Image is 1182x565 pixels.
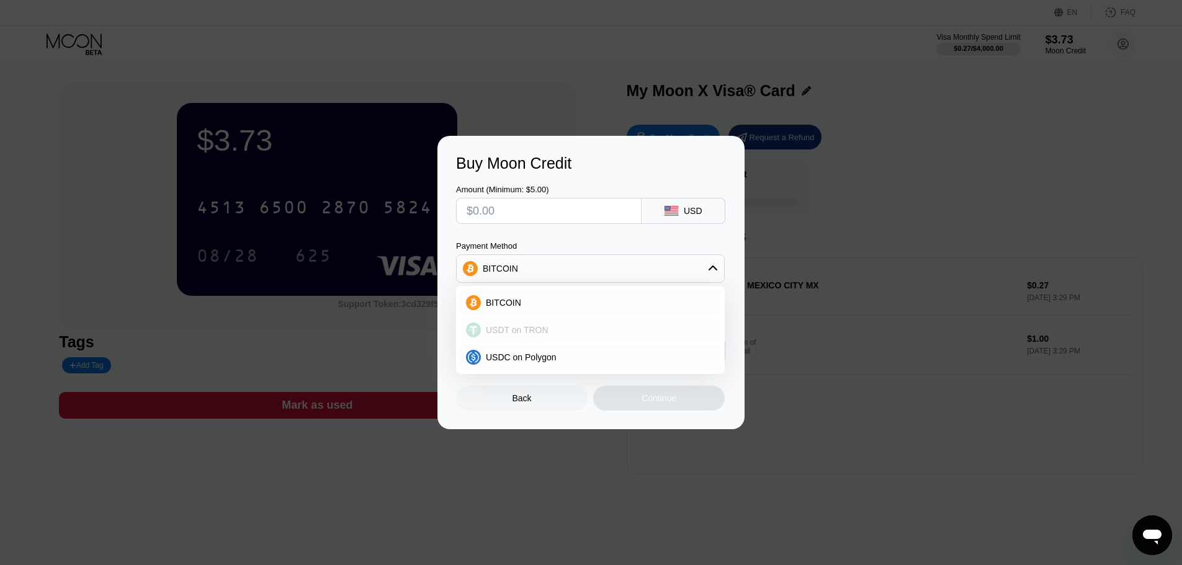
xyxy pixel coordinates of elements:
[684,206,702,216] div: USD
[456,386,588,411] div: Back
[486,325,548,335] span: USDT on TRON
[460,290,721,315] div: BITCOIN
[486,352,557,362] span: USDC on Polygon
[456,154,726,172] div: Buy Moon Credit
[1132,515,1172,555] iframe: Button to launch messaging window
[457,256,724,281] div: BITCOIN
[456,241,725,251] div: Payment Method
[456,185,642,194] div: Amount (Minimum: $5.00)
[483,264,518,274] div: BITCOIN
[486,298,521,308] span: BITCOIN
[460,318,721,342] div: USDT on TRON
[460,345,721,370] div: USDC on Polygon
[467,198,631,223] input: $0.00
[513,393,532,403] div: Back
